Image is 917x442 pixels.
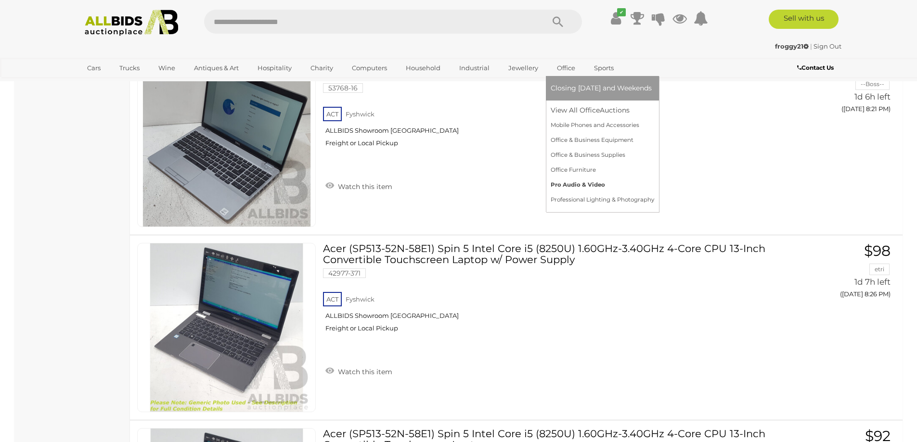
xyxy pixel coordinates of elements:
[251,60,298,76] a: Hospitality
[551,60,581,76] a: Office
[814,42,841,50] a: Sign Out
[775,42,809,50] strong: froggy21
[336,367,392,376] span: Watch this item
[453,60,496,76] a: Industrial
[781,58,893,118] a: $169 --Boss-- 1d 6h left ([DATE] 8:21 PM)
[864,242,891,260] span: $98
[330,243,766,340] a: Acer (SP513-52N-58E1) Spin 5 Intel Core i5 (8250U) 1.60GHz-3.40GHz 4-Core CPU 13-Inch Convertible...
[769,10,839,29] a: Sell with us
[797,64,834,71] b: Contact Us
[113,60,146,76] a: Trucks
[775,42,810,50] a: froggy21
[152,60,181,76] a: Wine
[188,60,245,76] a: Antiques & Art
[797,63,836,73] a: Contact Us
[142,243,311,412] img: 42977-371a.jpg
[323,178,395,193] a: Watch this item
[502,60,544,76] a: Jewellery
[400,60,447,76] a: Household
[81,76,162,92] a: [GEOGRAPHIC_DATA]
[346,60,393,76] a: Computers
[336,182,392,191] span: Watch this item
[781,243,893,303] a: $98 etri 1d 7h left ([DATE] 8:26 PM)
[534,10,582,34] button: Search
[588,60,620,76] a: Sports
[330,58,766,154] a: Dell Latitude 5510 Intel Core i5 (10210U) 1.60GHz-4.20GHz 4-Core CPU 15.6-Inch FHD Laptop 53768-1...
[617,8,626,16] i: ✔
[142,58,311,227] img: 53768-16a.jpg
[810,42,812,50] span: |
[304,60,339,76] a: Charity
[323,364,395,378] a: Watch this item
[609,10,623,27] a: ✔
[79,10,184,36] img: Allbids.com.au
[81,60,107,76] a: Cars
